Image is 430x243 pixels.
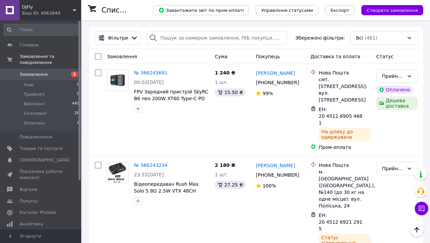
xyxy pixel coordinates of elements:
span: (481) [364,35,377,41]
a: № 366243691 [134,70,167,75]
button: Створити замовлення [361,5,423,15]
input: Пошук [3,24,80,36]
span: 449 [72,101,79,107]
span: Всі [356,35,363,41]
div: Нова Пошта [319,162,371,169]
button: Завантажити звіт по пром-оплаті [153,5,249,15]
div: 15.50 ₴ [215,88,246,96]
span: Покупці [20,198,38,204]
span: 26 [74,110,79,116]
span: Доставка та оплата [311,54,360,59]
div: смт. [STREET_ADDRESS]: вул. [STREET_ADDRESS] [319,76,371,103]
span: Фільтри [108,35,128,41]
span: Відгуки [20,186,37,193]
input: Пошук за номером замовлення, ПІБ покупця, номером телефону, Email, номером накладної [146,31,287,45]
span: Експорт [331,8,349,13]
a: [PERSON_NAME] [256,162,295,169]
img: Фото товару [108,162,128,183]
span: 23:55[DATE] [134,172,164,177]
span: 1 шт. [215,80,228,85]
span: 100% [263,183,276,189]
button: Експорт [325,5,355,15]
a: № 366243234 [134,162,167,168]
span: Показники роботи компанії [20,169,63,181]
span: Замовлення [20,71,48,78]
span: Оплачені [24,120,45,126]
span: DjFly [22,4,73,10]
span: Статус [376,54,393,59]
img: Фото товару [107,70,128,91]
span: Прийняті [24,91,45,97]
div: Прийнято [382,165,404,172]
span: Аналітика [20,221,43,227]
span: Покупець [256,54,280,59]
span: Головна [20,42,39,48]
span: Завантажити звіт по пром-оплаті [158,7,244,13]
span: 0 [77,82,79,88]
span: Товари та послуги [20,146,63,152]
div: 27.25 ₴ [215,181,246,189]
div: Ваш ID: 4063849 [22,10,81,16]
span: Cума [215,54,227,59]
h1: Список замовлень [101,6,170,14]
span: 1 [71,71,78,77]
button: Управління статусами [256,5,318,15]
button: Наверх [410,223,424,237]
div: Оплачено [376,86,413,94]
div: Прийнято [382,72,404,80]
a: Відеопередавач Rush Max Solo 5.8G 2.5W VTX 48CH RUSH FPV DjFly [134,181,199,200]
span: Скасовані [24,110,47,116]
span: ЕН: 20 4512 6921 2915 [319,213,362,231]
a: Створити замовлення [355,7,423,13]
span: 5 [77,91,79,97]
span: 1 шт. [215,172,228,177]
span: Нові [24,82,33,88]
a: Фото товару [107,69,129,91]
span: Створити замовлення [367,8,418,13]
a: [PERSON_NAME] [256,70,295,76]
span: 2 180 ₴ [215,162,235,168]
span: Збережені фільтри: [295,35,345,41]
span: Повідомлення [20,134,52,140]
div: [PHONE_NUMBER] [254,78,300,87]
a: FPV Зарядний пристрій SkyRC B6 neo 200W XT60 Type-C PD зарядне B6neo DjFly [134,89,208,108]
span: 1 [77,120,79,126]
div: На шляху до одержувача [319,128,371,141]
span: Каталог ProSale [20,209,56,216]
div: Нова Пошта [319,69,371,76]
span: ЕН: 20 4512 6905 4681 [319,107,362,126]
span: [DEMOGRAPHIC_DATA] [20,157,70,163]
span: 00:02[DATE] [134,80,164,85]
div: м. [GEOGRAPHIC_DATA] ([GEOGRAPHIC_DATA].), №140 (до 30 кг на одне місце): вул. Поліська, 24 [319,169,371,209]
span: Замовлення [107,54,137,59]
span: 99% [263,91,273,96]
a: Фото товару [107,162,129,183]
button: Чат з покупцем [415,202,428,215]
span: Виконані [24,101,45,107]
div: [PHONE_NUMBER] [254,170,300,180]
span: Управління статусами [261,8,313,13]
span: 1 240 ₴ [215,70,235,75]
div: Пром-оплата [319,144,371,151]
span: Замовлення та повідомлення [20,53,81,66]
div: Дешева доставка [376,96,418,110]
